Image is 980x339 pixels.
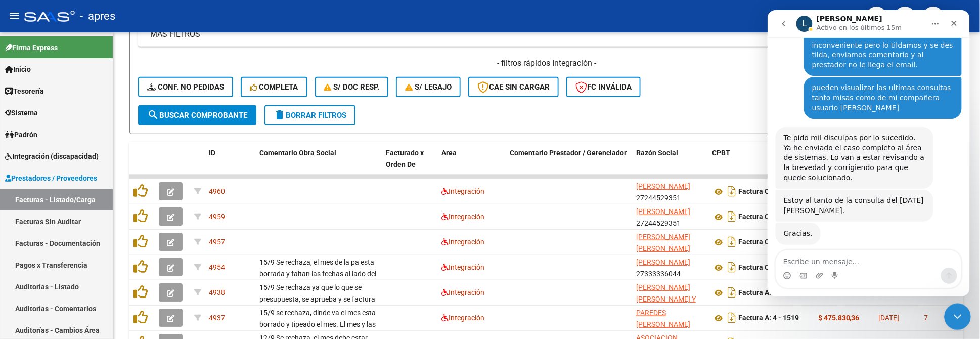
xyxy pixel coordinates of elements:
strong: Factura C: 2 - 636 [738,238,795,246]
span: [PERSON_NAME] [636,182,690,190]
span: 4938 [209,288,225,296]
span: Area [441,149,457,157]
button: Buscar Comprobante [138,105,256,125]
span: 4959 [209,213,225,221]
span: Integración [441,213,484,221]
button: Conf. no pedidas [138,77,233,97]
span: [PERSON_NAME] [636,207,690,216]
span: [PERSON_NAME] [PERSON_NAME] [636,233,690,252]
span: Integración [441,314,484,322]
span: Comentario Obra Social [259,149,336,157]
span: 4957 [209,238,225,246]
div: 27244529351 [636,181,704,202]
h4: - filtros rápidos Integración - [138,58,955,69]
span: 7 [924,314,928,322]
span: Integración (discapacidad) [5,151,99,162]
mat-panel-title: MAS FILTROS [150,29,931,40]
span: 4960 [209,187,225,195]
button: Borrar Filtros [264,105,355,125]
mat-icon: delete [274,109,286,121]
span: Padrón [5,129,37,140]
span: Borrar Filtros [274,111,346,120]
div: 27168749894 [636,231,704,252]
span: Facturado x Orden De [386,149,424,168]
span: Integración [441,187,484,195]
span: 15/9 Se rechaza, el mes de la pa esta borrada y faltan las fechas al lado del dia Falta el sello ... [259,258,376,301]
iframe: Intercom live chat [945,304,971,330]
i: Descargar documento [725,234,738,250]
span: Comentario Prestador / Gerenciador [510,149,627,157]
span: Prestadores / Proveedores [5,173,97,184]
strong: Factura C: 1 - 1213 [738,188,799,196]
span: ID [209,149,215,157]
span: CAE SIN CARGAR [477,82,550,92]
span: - apres [80,5,115,27]
button: Completa [241,77,307,97]
span: 4937 [209,314,225,322]
strong: $ 475.830,36 [818,314,860,322]
button: S/ Doc Resp. [315,77,389,97]
button: S/ legajo [396,77,461,97]
div: 27244529351 [636,206,704,227]
span: Inicio [5,64,31,75]
button: CAE SIN CARGAR [468,77,559,97]
span: Completa [250,82,298,92]
span: Sistema [5,107,38,118]
span: [PERSON_NAME] [636,258,690,266]
span: PAREDES [PERSON_NAME] [636,309,690,328]
datatable-header-cell: Comentario Obra Social [255,142,382,187]
span: Firma Express [5,42,58,53]
span: Integración [441,263,484,271]
datatable-header-cell: CPBT [708,142,814,187]
span: S/ Doc Resp. [324,82,380,92]
span: Razón Social [636,149,678,157]
datatable-header-cell: Razón Social [632,142,708,187]
datatable-header-cell: Facturado x Orden De [382,142,437,187]
i: Descargar documento [725,259,738,275]
mat-expansion-panel-header: MAS FILTROS [138,22,955,47]
span: Tesorería [5,86,44,97]
span: CPBT [712,149,730,157]
i: Descargar documento [725,284,738,301]
strong: Factura A: 4 - 1519 [738,314,799,322]
span: Integración [441,238,484,246]
i: Descargar documento [725,208,738,225]
mat-icon: menu [8,10,20,22]
strong: Factura A: 2 - 805 [738,289,795,297]
div: 27251821661 [636,307,704,328]
span: [DATE] [879,314,900,322]
span: S/ legajo [405,82,452,92]
span: FC Inválida [575,82,632,92]
span: Conf. no pedidas [147,82,224,92]
i: Descargar documento [725,183,738,199]
datatable-header-cell: ID [205,142,255,187]
button: FC Inválida [566,77,641,97]
span: [PERSON_NAME] [PERSON_NAME] Y [PERSON_NAME] [PERSON_NAME] SH [636,283,701,326]
span: Buscar Comprobante [147,111,247,120]
span: 4954 [209,263,225,271]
